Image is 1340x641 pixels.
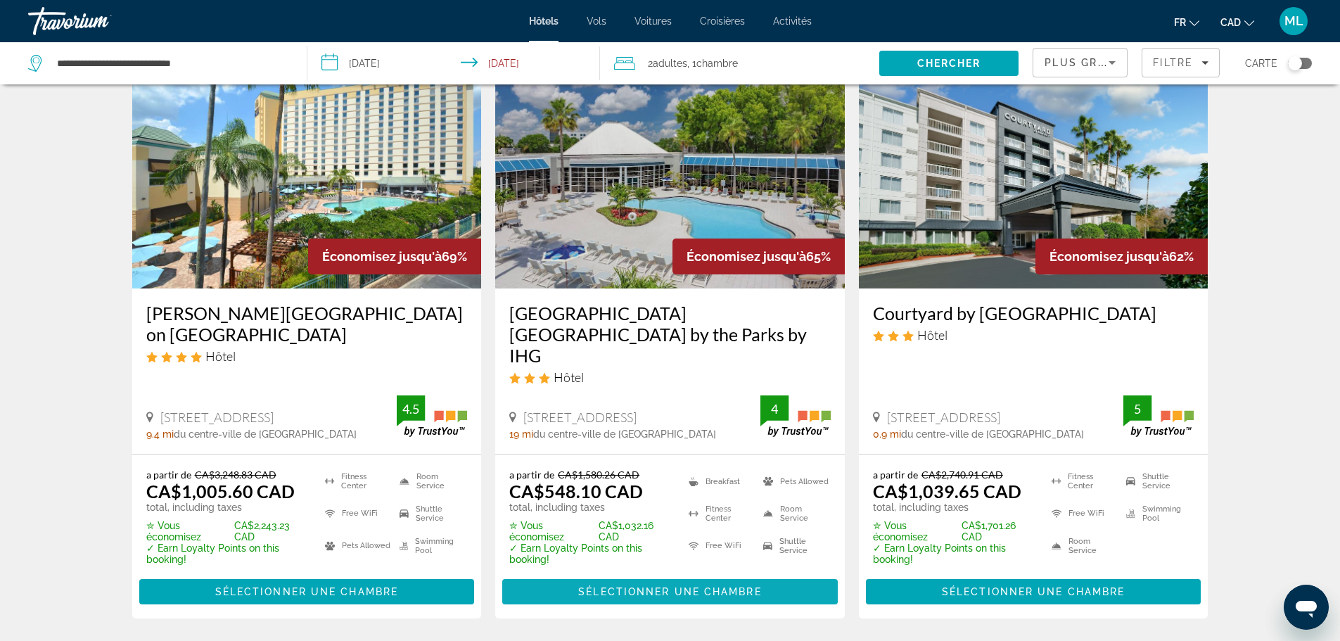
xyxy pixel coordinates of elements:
[509,429,533,440] span: 19 mi
[146,542,307,565] p: ✓ Earn Loyalty Points on this booking!
[509,303,831,366] a: [GEOGRAPHIC_DATA] [GEOGRAPHIC_DATA] by the Parks by IHG
[1277,57,1312,70] button: Toggle map
[700,15,745,27] span: Croisières
[760,395,831,437] img: TrustYou guest rating badge
[917,327,947,343] span: Hôtel
[160,410,274,425] span: [STREET_ADDRESS]
[1035,239,1208,274] div: 62%
[28,3,169,39] a: Travorium
[146,520,307,542] p: CA$2,243.23 CAD
[879,51,1019,76] button: Search
[873,502,1034,513] p: total, including taxes
[773,15,812,27] a: Activités
[687,53,738,73] span: , 1
[146,502,307,513] p: total, including taxes
[873,520,1034,542] p: CA$1,701.26 CAD
[942,586,1125,597] span: Sélectionner une chambre
[917,58,981,69] span: Chercher
[1220,17,1241,28] span: CAD
[308,239,481,274] div: 69%
[682,469,756,494] li: Breakfast
[318,469,393,494] li: Fitness Center
[495,63,845,288] img: Holiday Inn Resort Kissimmee by the Parks by IHG
[866,583,1201,598] a: Sélectionner une chambre
[393,501,467,526] li: Shuttle Service
[634,15,672,27] a: Voitures
[393,533,467,559] li: Swimming Pool
[873,520,958,542] span: ✮ Vous économisez
[146,303,468,345] h3: [PERSON_NAME][GEOGRAPHIC_DATA] on [GEOGRAPHIC_DATA]
[1049,249,1169,264] span: Économisez jusqu'à
[502,583,838,598] a: Sélectionner une chambre
[760,400,789,417] div: 4
[1045,533,1119,559] li: Room Service
[1284,14,1303,28] span: ML
[132,63,482,288] img: Rosen Plaza on International Drive
[1275,6,1312,36] button: User Menu
[509,542,671,565] p: ✓ Earn Loyalty Points on this booking!
[866,579,1201,604] button: Sélectionner une chambre
[509,469,554,481] span: a partir de
[887,410,1000,425] span: [STREET_ADDRESS]
[146,520,231,542] span: ✮ Vous économisez
[1174,17,1186,28] span: fr
[558,469,639,481] del: CA$1,580.26 CAD
[1142,48,1220,77] button: Filters
[397,400,425,417] div: 4.5
[672,239,845,274] div: 65%
[1123,400,1151,417] div: 5
[873,327,1194,343] div: 3 star Hotel
[873,542,1034,565] p: ✓ Earn Loyalty Points on this booking!
[1119,469,1194,494] li: Shuttle Service
[901,429,1084,440] span: du centre-ville de [GEOGRAPHIC_DATA]
[139,583,475,598] a: Sélectionner une chambre
[523,410,637,425] span: [STREET_ADDRESS]
[174,429,357,440] span: du centre-ville de [GEOGRAPHIC_DATA]
[682,501,756,526] li: Fitness Center
[653,58,687,69] span: Adultes
[509,520,594,542] span: ✮ Vous économisez
[1045,54,1116,71] mat-select: Sort by
[146,469,191,481] span: a partir de
[756,469,831,494] li: Pets Allowed
[205,348,236,364] span: Hôtel
[1123,395,1194,437] img: TrustYou guest rating badge
[509,502,671,513] p: total, including taxes
[318,501,393,526] li: Free WiFi
[600,42,879,84] button: Travelers: 2 adults, 0 children
[873,303,1194,324] a: Courtyard by [GEOGRAPHIC_DATA]
[648,53,687,73] span: 2
[533,429,716,440] span: du centre-ville de [GEOGRAPHIC_DATA]
[509,520,671,542] p: CA$1,032.16 CAD
[696,58,738,69] span: Chambre
[139,579,475,604] button: Sélectionner une chambre
[195,469,276,481] del: CA$3,248.83 CAD
[756,501,831,526] li: Room Service
[146,429,174,440] span: 9.4 mi
[587,15,606,27] a: Vols
[1245,53,1277,73] span: Carte
[318,533,393,559] li: Pets Allowed
[756,533,831,559] li: Shuttle Service
[873,481,1021,502] ins: CA$1,039.65 CAD
[509,481,643,502] ins: CA$548.10 CAD
[397,395,467,437] img: TrustYou guest rating badge
[1284,585,1329,630] iframe: Bouton de lancement de la fenêtre de messagerie
[215,586,398,597] span: Sélectionner une chambre
[1045,469,1119,494] li: Fitness Center
[578,586,761,597] span: Sélectionner une chambre
[1119,501,1194,526] li: Swimming Pool
[1174,12,1199,32] button: Change language
[687,249,806,264] span: Économisez jusqu'à
[921,469,1003,481] del: CA$2,740.91 CAD
[56,53,286,74] input: Search hotel destination
[1153,57,1193,68] span: Filtre
[502,579,838,604] button: Sélectionner une chambre
[307,42,601,84] button: Select check in and out date
[529,15,559,27] a: Hôtels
